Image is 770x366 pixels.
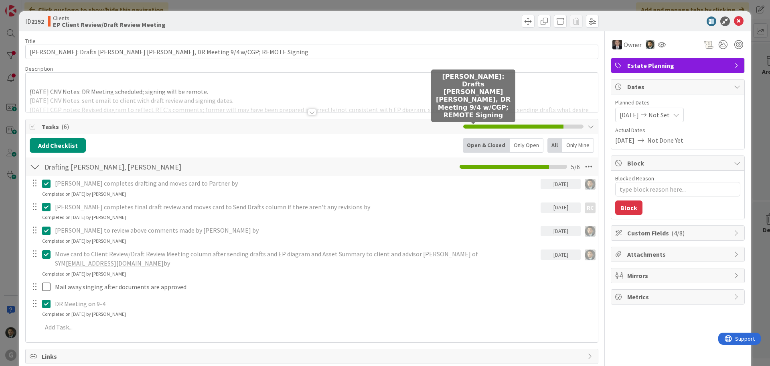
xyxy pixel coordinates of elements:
[17,1,36,11] span: Support
[627,228,730,238] span: Custom Fields
[646,40,654,49] img: CG
[627,82,730,92] span: Dates
[434,73,512,119] h5: [PERSON_NAME]: Drafts [PERSON_NAME] [PERSON_NAME], DR Meeting 9/4 w/CGP; REMOTE Signing
[671,229,685,237] span: ( 4/8 )
[66,259,164,267] a: [EMAIL_ADDRESS][DOMAIN_NAME]
[585,249,596,260] img: CG
[61,123,69,131] span: ( 6 )
[42,237,126,245] div: Completed on [DATE] by [PERSON_NAME]
[615,135,634,145] span: [DATE]
[55,249,537,268] p: Move card to Client Review/Draft Review Meeting column after sending drafts and EP diagram and As...
[615,200,642,215] button: Block
[627,158,730,168] span: Block
[55,226,537,235] p: [PERSON_NAME] to review above comments made by [PERSON_NAME] by
[25,16,44,26] span: ID
[25,37,36,45] label: Title
[42,214,126,221] div: Completed on [DATE] by [PERSON_NAME]
[647,135,683,145] span: Not Done Yet
[55,282,592,292] p: Mail away singing after documents are approved
[42,190,126,198] div: Completed on [DATE] by [PERSON_NAME]
[624,40,642,49] span: Owner
[463,138,510,153] div: Open & Closed
[585,179,596,190] img: CG
[627,61,730,70] span: Estate Planning
[547,138,562,153] div: All
[42,122,459,131] span: Tasks
[510,138,543,153] div: Only Open
[55,202,537,212] p: [PERSON_NAME] completes final draft review and moves card to Send Drafts column if there aren't a...
[648,110,670,120] span: Not Set
[612,40,622,49] img: BG
[42,311,126,318] div: Completed on [DATE] by [PERSON_NAME]
[55,299,592,309] p: DR Meeting on 9-4
[627,249,730,259] span: Attachments
[42,270,126,278] div: Completed on [DATE] by [PERSON_NAME]
[571,162,580,172] span: 5 / 6
[31,17,44,25] b: 2152
[615,175,654,182] label: Blocked Reason
[585,202,596,213] div: RC
[25,65,53,72] span: Description
[585,226,596,237] img: CG
[55,179,537,188] p: [PERSON_NAME] completes drafting and moves card to Partner by
[562,138,594,153] div: Only Mine
[42,352,584,361] span: Links
[541,179,581,189] div: [DATE]
[541,226,581,236] div: [DATE]
[53,21,166,28] b: EP Client Review/Draft Review Meeting
[615,126,740,135] span: Actual Dates
[627,271,730,280] span: Mirrors
[30,138,86,153] button: Add Checklist
[615,98,740,107] span: Planned Dates
[541,249,581,260] div: [DATE]
[53,15,166,21] span: Clients
[42,159,222,174] input: Add Checklist...
[541,202,581,213] div: [DATE]
[627,292,730,302] span: Metrics
[620,110,639,120] span: [DATE]
[30,87,594,96] p: [DATE] CNV Notes: DR Meeting scheduled; signing will be remote.
[25,45,598,59] input: type card name here...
